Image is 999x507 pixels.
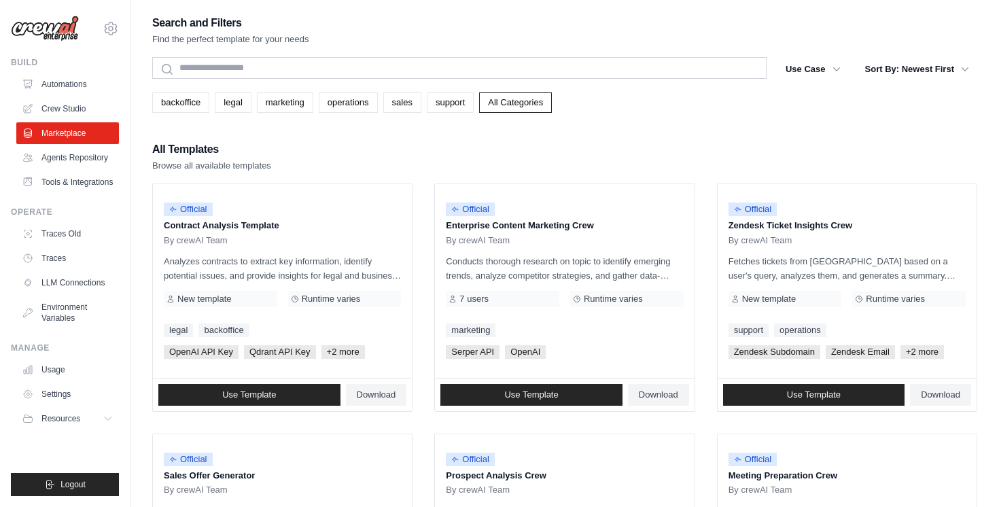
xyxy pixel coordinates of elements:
[723,384,905,406] a: Use Template
[16,383,119,405] a: Settings
[729,219,966,232] p: Zendesk Ticket Insights Crew
[198,324,249,337] a: backoffice
[152,159,271,173] p: Browse all available templates
[164,203,213,216] span: Official
[921,389,960,400] span: Download
[742,294,796,304] span: New template
[16,73,119,95] a: Automations
[164,453,213,466] span: Official
[729,235,792,246] span: By crewAI Team
[164,345,239,359] span: OpenAI API Key
[16,98,119,120] a: Crew Studio
[446,453,495,466] span: Official
[729,345,820,359] span: Zendesk Subdomain
[164,324,193,337] a: legal
[446,203,495,216] span: Official
[16,247,119,269] a: Traces
[584,294,643,304] span: Runtime varies
[910,384,971,406] a: Download
[774,324,826,337] a: operations
[931,442,999,507] iframe: Chat Widget
[60,479,86,490] span: Logout
[357,389,396,400] span: Download
[446,219,683,232] p: Enterprise Content Marketing Crew
[11,343,119,353] div: Manage
[164,235,228,246] span: By crewAI Team
[11,207,119,217] div: Operate
[479,92,552,113] a: All Categories
[152,33,309,46] p: Find the perfect template for your needs
[729,203,777,216] span: Official
[346,384,407,406] a: Download
[446,469,683,483] p: Prospect Analysis Crew
[628,384,689,406] a: Download
[164,254,401,283] p: Analyzes contracts to extract key information, identify potential issues, and provide insights fo...
[383,92,421,113] a: sales
[16,272,119,294] a: LLM Connections
[152,92,209,113] a: backoffice
[158,384,340,406] a: Use Template
[11,57,119,68] div: Build
[164,485,228,495] span: By crewAI Team
[826,345,895,359] span: Zendesk Email
[505,345,546,359] span: OpenAI
[152,14,309,33] h2: Search and Filters
[446,345,500,359] span: Serper API
[257,92,313,113] a: marketing
[787,389,841,400] span: Use Template
[639,389,678,400] span: Download
[459,294,489,304] span: 7 users
[41,413,80,424] span: Resources
[319,92,378,113] a: operations
[16,296,119,329] a: Environment Variables
[321,345,365,359] span: +2 more
[446,324,495,337] a: marketing
[222,389,276,400] span: Use Template
[164,219,401,232] p: Contract Analysis Template
[302,294,361,304] span: Runtime varies
[16,359,119,381] a: Usage
[446,254,683,283] p: Conducts thorough research on topic to identify emerging trends, analyze competitor strategies, a...
[446,235,510,246] span: By crewAI Team
[446,485,510,495] span: By crewAI Team
[504,389,558,400] span: Use Template
[152,140,271,159] h2: All Templates
[11,16,79,41] img: Logo
[857,57,977,82] button: Sort By: Newest First
[11,473,119,496] button: Logout
[440,384,623,406] a: Use Template
[777,57,849,82] button: Use Case
[729,485,792,495] span: By crewAI Team
[244,345,316,359] span: Qdrant API Key
[729,324,769,337] a: support
[427,92,474,113] a: support
[215,92,251,113] a: legal
[729,469,966,483] p: Meeting Preparation Crew
[866,294,925,304] span: Runtime varies
[16,171,119,193] a: Tools & Integrations
[16,223,119,245] a: Traces Old
[164,469,401,483] p: Sales Offer Generator
[729,453,777,466] span: Official
[16,147,119,169] a: Agents Repository
[900,345,944,359] span: +2 more
[16,408,119,430] button: Resources
[16,122,119,144] a: Marketplace
[729,254,966,283] p: Fetches tickets from [GEOGRAPHIC_DATA] based on a user's query, analyzes them, and generates a su...
[177,294,231,304] span: New template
